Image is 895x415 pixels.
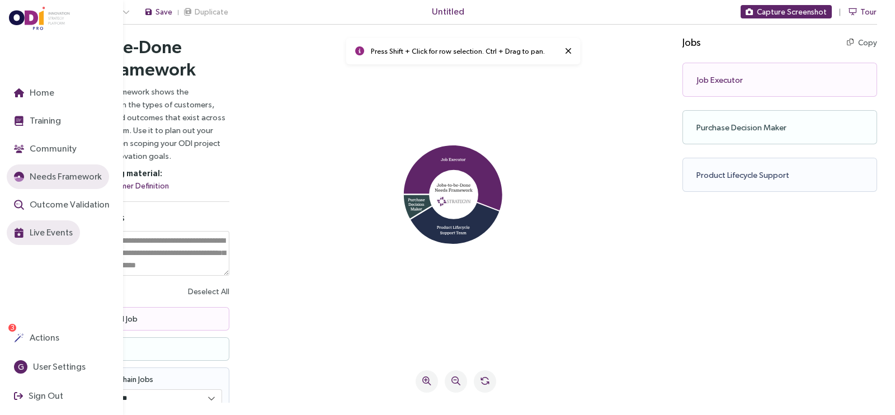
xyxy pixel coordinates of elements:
span: Live Events [27,225,73,239]
span: G [18,360,24,374]
sup: 3 [8,324,16,332]
span: Untitled [432,4,464,18]
button: Training [7,109,68,133]
span: Financial Job [39,318,81,327]
img: Actions [14,333,24,343]
button: Actions [7,326,67,350]
span: Sign Out [26,389,63,403]
button: Outcome Validation [7,192,117,217]
button: Home [7,81,62,105]
button: Community [7,136,84,161]
button: Sign Out [7,384,70,408]
p: Press Shift + Click for row selection. Ctrl + Drag to pan. [340,18,527,31]
span: Training [27,114,61,128]
img: JTBD Needs Framework [14,172,24,182]
span: Home [27,86,54,100]
span: Consumption Chain Jobs [39,348,122,357]
span: User Settings [31,360,86,374]
span: Core Functional Job [39,287,106,296]
iframe: Needs Framework [31,27,895,403]
button: Needs Framework [7,164,109,189]
button: GUser Settings [7,355,93,379]
button: Deselect All [157,258,198,271]
button: Live Events [7,220,80,245]
span: Outcome Validation [27,197,110,211]
img: Community [14,144,24,154]
span: Tour [860,6,877,18]
img: Live Events [14,228,24,238]
button: Duplicate [183,5,229,18]
button: Capture Screenshot [741,5,832,18]
span: Save [156,6,172,18]
h4: Jobs [651,9,670,22]
span: 3 [11,324,15,332]
img: ODIpro [9,7,70,30]
span: Actions [27,331,59,345]
img: Training [14,116,24,126]
button: Tour [849,5,877,18]
img: Outcome Validation [14,200,24,210]
span: Capture Screenshot [757,6,827,18]
span: Community [27,142,77,155]
button: Copy [816,11,846,20]
button: Save [144,5,173,18]
span: Needs Framework [27,169,102,183]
